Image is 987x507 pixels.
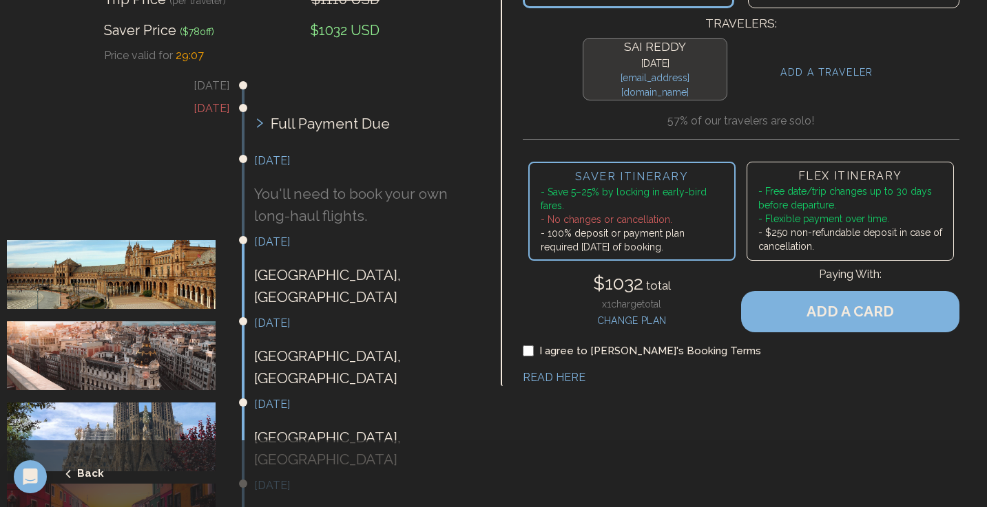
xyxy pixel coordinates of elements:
[523,8,960,33] h1: Travelers:
[589,56,720,71] h4: [DATE]
[254,234,477,250] h3: [DATE]
[593,311,671,328] h4: CHANGE PLAN
[254,396,477,413] h3: [DATE]
[593,270,671,298] h4: $ 1032
[180,26,214,37] span: ($ 78 off)
[780,65,873,80] h4: ADD A TRAVELER
[14,460,47,493] div: Open Intercom Messenger
[523,113,960,129] h4: 57% of our travelers are solo!
[310,22,380,39] span: $1032 USD
[539,343,761,359] label: I agree to [PERSON_NAME]'s Booking Terms
[758,168,942,184] h3: FLEX ITINERARY
[7,78,229,94] h3: [DATE]
[758,226,942,253] li: - $250 non-refundable deposit in case of cancellation.
[176,49,204,62] span: 29 : 07
[589,39,720,56] h4: sai reddy
[254,315,477,332] h3: [DATE]
[523,371,585,384] a: READ HERE
[254,264,477,308] p: [GEOGRAPHIC_DATA] , [GEOGRAPHIC_DATA]
[541,213,723,226] li: - No changes or cancellation.
[254,183,477,226] p: You'll need to book your own long-haul flights.
[758,212,942,226] li: - Flexible payment over time.
[104,20,214,41] div: Saver Price
[104,49,173,62] span: Price valid for
[7,402,229,471] img: Barcelona
[254,345,477,389] p: [GEOGRAPHIC_DATA] , [GEOGRAPHIC_DATA]
[254,153,477,169] h3: [DATE]
[7,321,229,390] img: Madrid
[589,71,720,100] h4: [EMAIL_ADDRESS][DOMAIN_NAME]
[21,457,104,490] button: Back
[741,266,959,291] h3: Paying With:
[541,169,723,185] h3: SAVER ITINERARY
[7,100,229,117] h3: [DATE]
[593,297,671,311] h4: x 1 charge total
[643,279,671,292] span: total
[541,226,723,254] li: - 100% deposit or payment plan required [DATE] of booking.
[758,184,942,212] li: - Free date/trip changes up to 30 days before departure.
[741,291,959,332] button: ADD A CARD
[271,113,390,135] span: Full Payment Due
[541,185,723,213] li: - Save 5–25% by locking in early-bird fares.
[7,240,229,309] img: Seville
[254,427,477,470] p: [GEOGRAPHIC_DATA] , [GEOGRAPHIC_DATA]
